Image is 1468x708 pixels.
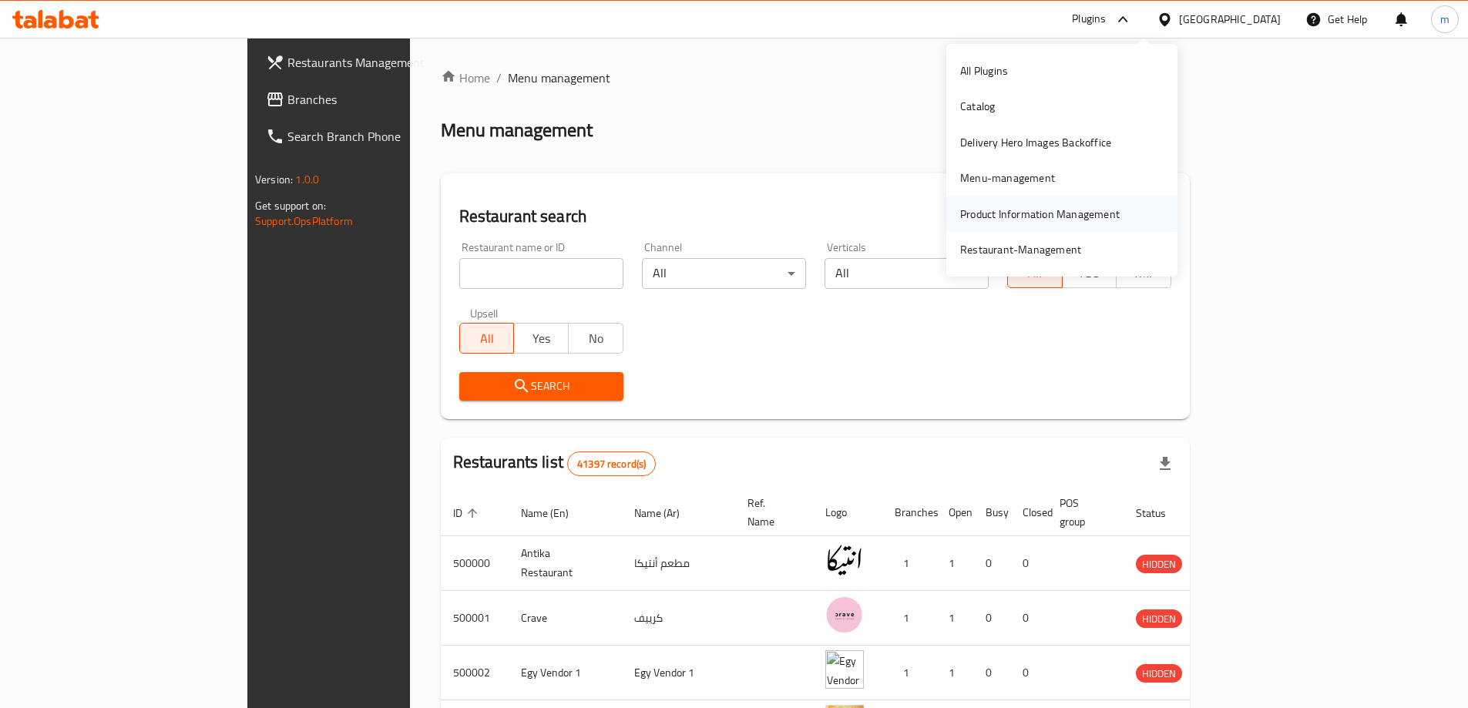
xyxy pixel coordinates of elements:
[1060,494,1105,531] span: POS group
[1136,504,1186,522] span: Status
[1136,555,1182,573] span: HIDDEN
[521,504,589,522] span: Name (En)
[509,646,622,700] td: Egy Vendor 1
[466,327,509,350] span: All
[973,646,1010,700] td: 0
[882,536,936,591] td: 1
[255,169,293,190] span: Version:
[1440,11,1450,28] span: m
[813,489,882,536] th: Logo
[1014,262,1056,284] span: All
[960,206,1120,223] div: Product Information Management
[255,196,326,216] span: Get support on:
[1069,262,1111,284] span: TGO
[509,536,622,591] td: Antika Restaurant
[567,451,656,476] div: Total records count
[254,81,492,118] a: Branches
[254,44,492,81] a: Restaurants Management
[825,541,864,579] img: Antika Restaurant
[1010,591,1047,646] td: 0
[1179,11,1281,28] div: [GEOGRAPHIC_DATA]
[287,53,480,72] span: Restaurants Management
[634,504,700,522] span: Name (Ar)
[1072,10,1106,29] div: Plugins
[825,596,864,634] img: Crave
[496,69,502,87] li: /
[882,489,936,536] th: Branches
[825,258,989,289] div: All
[459,205,1171,228] h2: Restaurant search
[973,536,1010,591] td: 0
[1136,665,1182,683] span: HIDDEN
[459,258,623,289] input: Search for restaurant name or ID..
[295,169,319,190] span: 1.0.0
[459,372,623,401] button: Search
[1010,646,1047,700] td: 0
[642,258,806,289] div: All
[960,134,1111,151] div: Delivery Hero Images Backoffice
[960,169,1055,186] div: Menu-management
[1136,555,1182,573] div: HIDDEN
[441,118,593,143] h2: Menu management
[960,98,995,115] div: Catalog
[509,591,622,646] td: Crave
[287,90,480,109] span: Branches
[453,504,482,522] span: ID
[568,323,623,354] button: No
[575,327,617,350] span: No
[470,307,499,318] label: Upsell
[622,591,735,646] td: كرييف
[1147,445,1184,482] div: Export file
[936,489,973,536] th: Open
[747,494,794,531] span: Ref. Name
[936,591,973,646] td: 1
[453,451,657,476] h2: Restaurants list
[882,646,936,700] td: 1
[1136,664,1182,683] div: HIDDEN
[568,457,655,471] span: 41397 record(s)
[520,327,563,350] span: Yes
[936,536,973,591] td: 1
[441,69,1190,87] nav: breadcrumb
[1010,489,1047,536] th: Closed
[960,241,1081,258] div: Restaurant-Management
[825,650,864,689] img: Egy Vendor 1
[1010,536,1047,591] td: 0
[508,69,610,87] span: Menu management
[882,591,936,646] td: 1
[622,536,735,591] td: مطعم أنتيكا
[1123,262,1165,284] span: TMP
[622,646,735,700] td: Egy Vendor 1
[973,591,1010,646] td: 0
[936,646,973,700] td: 1
[254,118,492,155] a: Search Branch Phone
[287,127,480,146] span: Search Branch Phone
[513,323,569,354] button: Yes
[1136,610,1182,628] span: HIDDEN
[960,62,1008,79] div: All Plugins
[973,489,1010,536] th: Busy
[255,211,353,231] a: Support.OpsPlatform
[459,323,515,354] button: All
[472,377,611,396] span: Search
